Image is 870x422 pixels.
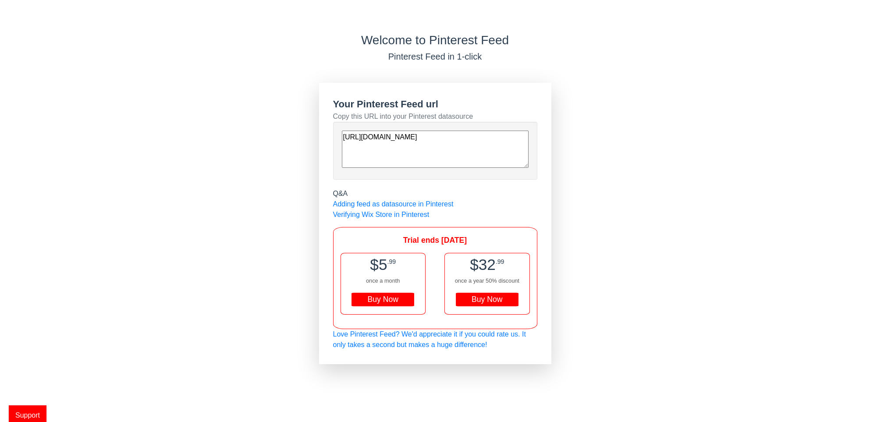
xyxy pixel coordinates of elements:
[352,293,414,307] div: Buy Now
[333,200,454,208] a: Adding feed as datasource in Pinterest
[333,97,537,111] div: Your Pinterest Feed url
[341,277,425,285] div: once a month
[387,258,396,265] span: .99
[496,258,504,265] span: .99
[333,111,537,122] div: Copy this URL into your Pinterest datasource
[370,256,387,273] span: $5
[470,256,496,273] span: $32
[445,277,529,285] div: once a year 50% discount
[341,234,530,246] div: Trial ends [DATE]
[333,188,537,199] div: Q&A
[456,293,518,307] div: Buy Now
[333,211,430,218] a: Verifying Wix Store in Pinterest
[333,330,526,348] a: Love Pinterest Feed? We'd appreciate it if you could rate us. It only takes a second but makes a ...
